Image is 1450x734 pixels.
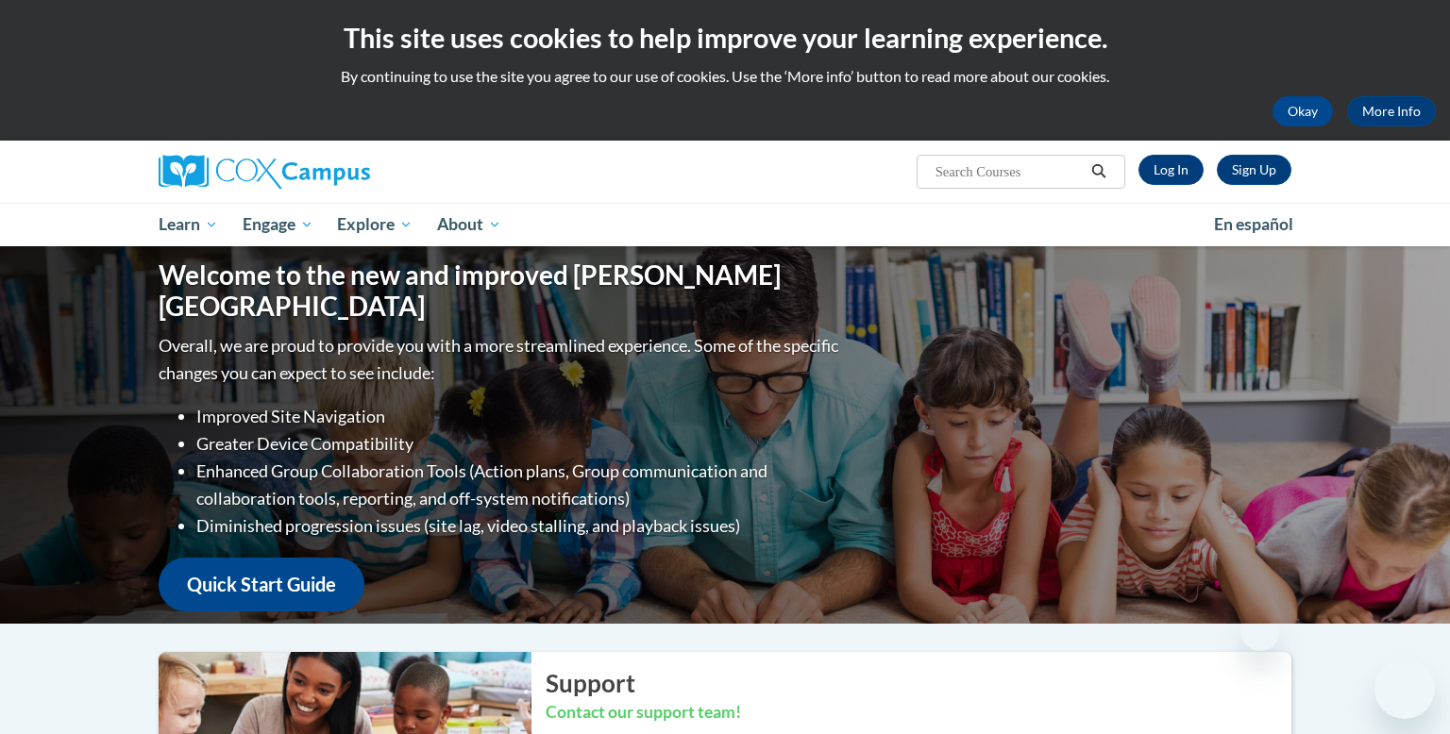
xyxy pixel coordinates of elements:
span: Learn [159,213,218,236]
span: En español [1214,214,1293,234]
li: Improved Site Navigation [196,403,843,430]
h2: This site uses cookies to help improve your learning experience. [14,19,1436,57]
a: About [425,203,514,246]
p: Overall, we are proud to provide you with a more streamlined experience. Some of the specific cha... [159,332,843,387]
button: Search [1085,160,1113,183]
a: Quick Start Guide [159,558,364,611]
a: Explore [325,203,425,246]
div: Main menu [130,203,1320,246]
h1: Welcome to the new and improved [PERSON_NAME][GEOGRAPHIC_DATA] [159,259,843,323]
iframe: Button to launch messaging window [1374,659,1435,719]
button: Okay [1273,96,1333,126]
li: Enhanced Group Collaboration Tools (Action plans, Group communication and collaboration tools, re... [196,458,843,512]
h3: Contact our support team! [546,701,1291,725]
span: Engage [243,213,313,236]
a: Engage [230,203,326,246]
span: About [437,213,501,236]
input: Search Courses [934,160,1085,183]
a: En español [1202,205,1306,244]
iframe: Close message [1241,613,1279,651]
a: Register [1217,155,1291,185]
li: Greater Device Compatibility [196,430,843,458]
img: Cox Campus [159,155,370,189]
span: Explore [337,213,413,236]
a: Learn [146,203,230,246]
p: By continuing to use the site you agree to our use of cookies. Use the ‘More info’ button to read... [14,66,1436,87]
a: Log In [1138,155,1204,185]
a: More Info [1347,96,1436,126]
li: Diminished progression issues (site lag, video stalling, and playback issues) [196,512,843,540]
h2: Support [546,666,1291,700]
a: Cox Campus [159,155,517,189]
